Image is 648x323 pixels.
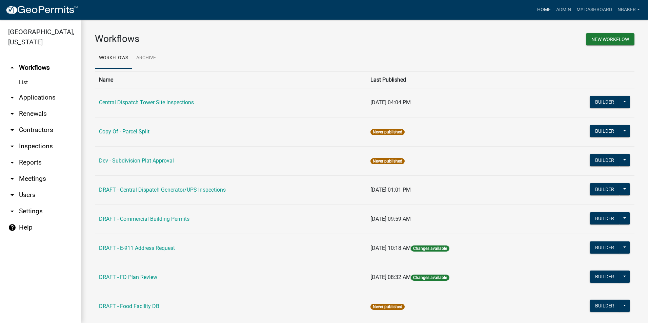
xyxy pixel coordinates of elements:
span: [DATE] 08:32 AM [370,274,411,280]
i: arrow_drop_down [8,191,16,199]
a: DRAFT - Food Facility DB [99,303,159,309]
button: Builder [590,212,620,224]
span: [DATE] 10:18 AM [370,245,411,251]
button: Builder [590,154,620,166]
i: arrow_drop_down [8,175,16,183]
span: Changes available [411,275,449,281]
span: Never published [370,129,405,135]
a: DRAFT - FD Plan Review [99,274,157,280]
i: arrow_drop_down [8,142,16,150]
a: My Dashboard [574,3,615,16]
a: Copy Of - Parcel Split [99,128,149,135]
button: Builder [590,241,620,254]
a: Home [534,3,553,16]
a: Central Dispatch Tower Site Inspections [99,99,194,106]
button: Builder [590,271,620,283]
span: [DATE] 01:01 PM [370,187,411,193]
i: arrow_drop_down [8,126,16,134]
h3: Workflows [95,33,360,45]
i: help [8,223,16,232]
a: DRAFT - Central Dispatch Generator/UPS Inspections [99,187,226,193]
i: arrow_drop_down [8,110,16,118]
i: arrow_drop_down [8,158,16,167]
a: Archive [132,47,160,69]
a: Admin [553,3,574,16]
span: Never published [370,304,405,310]
span: [DATE] 09:59 AM [370,216,411,222]
button: Builder [590,300,620,312]
a: nbaker [615,3,643,16]
i: arrow_drop_up [8,64,16,72]
a: Dev - Subdivision Plat Approval [99,157,174,164]
span: Changes available [411,245,449,252]
button: Builder [590,96,620,108]
th: Name [95,71,366,88]
button: Builder [590,125,620,137]
a: DRAFT - Commercial Building Permits [99,216,189,222]
a: DRAFT - E-911 Address Request [99,245,175,251]
i: arrow_drop_down [8,93,16,102]
a: Workflows [95,47,132,69]
button: Builder [590,183,620,195]
button: New Workflow [586,33,634,45]
span: Never published [370,158,405,164]
i: arrow_drop_down [8,207,16,215]
th: Last Published [366,71,538,88]
span: [DATE] 04:04 PM [370,99,411,106]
